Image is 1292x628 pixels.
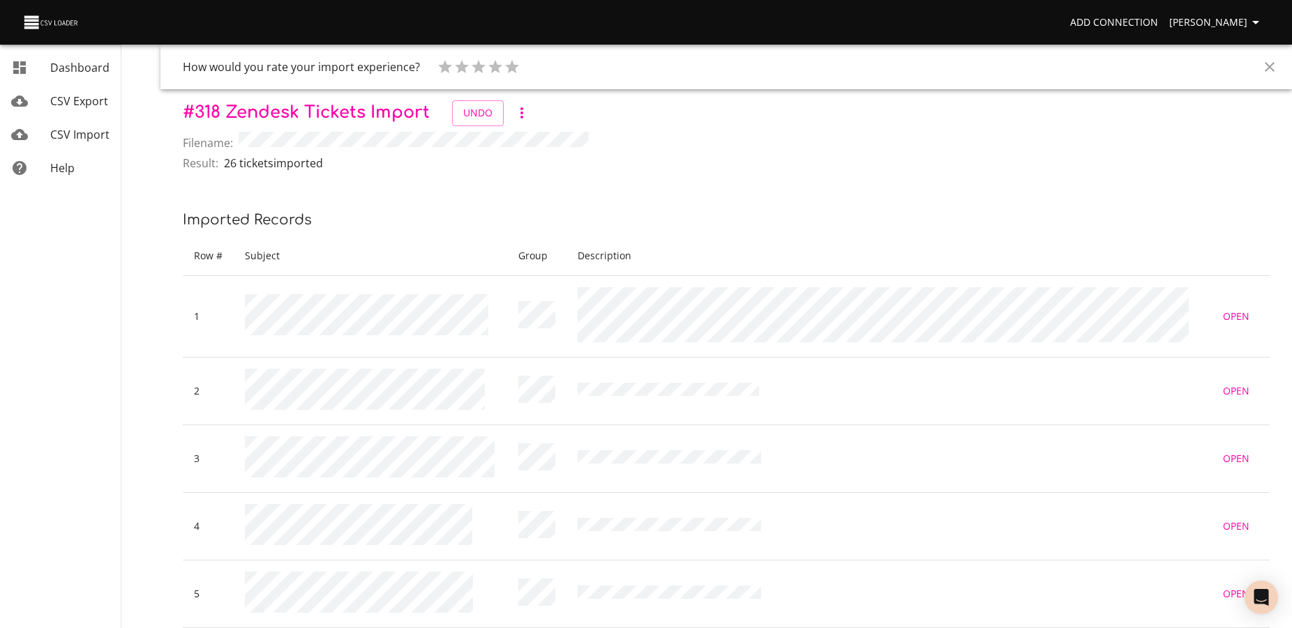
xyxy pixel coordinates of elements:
span: [PERSON_NAME] [1169,14,1264,31]
a: Open [1214,581,1259,607]
span: Open [1219,450,1253,468]
button: Close [1253,50,1286,84]
span: Undo [463,105,493,122]
td: 2 [183,358,234,425]
span: Imported records [183,212,312,228]
span: CSV Import [50,127,110,142]
span: Open [1219,383,1253,400]
a: Add Connection [1065,10,1164,36]
td: 5 [183,560,234,628]
h6: How would you rate your import experience? [183,57,420,77]
button: Undo [452,100,504,126]
span: Open [1219,308,1253,326]
a: Open [1214,514,1259,539]
th: Subject [234,236,506,276]
a: Open [1214,378,1259,404]
th: Description [566,236,1203,276]
p: 26 tickets imported [224,155,323,171]
span: Add Connection [1070,14,1158,31]
span: # 318 Zendesk Tickets Import [183,103,430,122]
span: Dashboard [50,60,110,75]
span: CSV Export [50,93,108,109]
th: Row # [183,236,234,276]
a: Open [1214,304,1259,330]
div: Open Intercom Messenger [1245,581,1278,614]
td: 1 [183,276,234,358]
th: Group [507,236,566,276]
td: 4 [183,493,234,560]
button: [PERSON_NAME] [1164,10,1270,36]
td: 3 [183,425,234,493]
span: Open [1219,585,1253,603]
img: CSV Loader [22,13,81,32]
span: Open [1219,518,1253,535]
span: Help [50,160,75,176]
span: Result: [183,155,218,171]
span: Filename: [183,135,233,151]
a: Open [1214,446,1259,472]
